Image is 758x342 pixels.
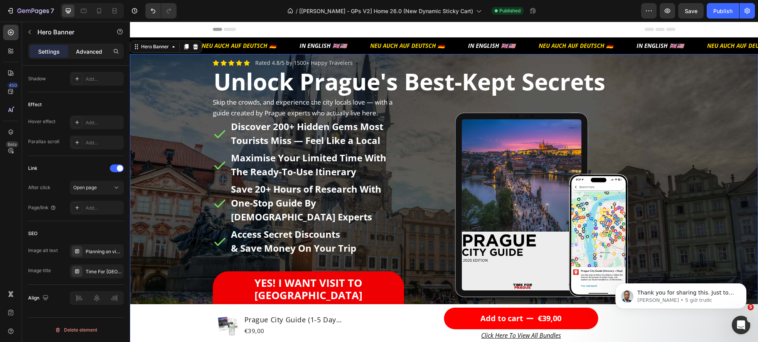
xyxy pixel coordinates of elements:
[86,119,122,126] div: Add...
[325,91,498,276] img: Time For Prague: Our Seasonal Prague Guide will give you a list of top events and activities duri...
[748,304,754,310] span: 5
[28,230,37,237] div: SEO
[86,248,122,255] div: Planning on visiting [GEOGRAPHIC_DATA] in [GEOGRAPHIC_DATA], Summer, Autumn or Winter during Chri...
[83,250,275,298] a: Rich Text Editor. Editing area: main
[732,316,750,334] iframe: Intercom live chat
[101,220,226,233] strong: & Save Money On Your Trip
[101,161,251,201] strong: Save 20+ Hours of Research With One-Stop Guide By [DEMOGRAPHIC_DATA] Experts
[86,268,122,275] div: Time For [GEOGRAPHIC_DATA], Guide/Itinerary PDF Download
[28,75,46,82] div: Shadow
[351,310,431,318] a: Click Here To View All Bundles
[296,7,298,15] span: /
[92,255,265,293] div: Rich Text Editor. Editing area: main
[28,184,51,191] div: After click
[37,27,103,37] p: Hero Banner
[6,141,19,147] div: Beta
[51,6,54,15] p: 7
[145,3,177,19] div: Undo/Redo
[76,47,102,56] p: Advanced
[28,293,50,303] div: Align
[70,181,124,195] button: Open page
[28,247,58,254] div: Image alt text
[101,206,210,219] strong: Access Secret Discounts
[86,76,122,83] div: Add...
[83,38,89,44] a: Section
[407,289,432,305] div: €39,00
[10,22,40,29] div: Hero Banner
[28,267,51,274] div: Image title
[101,98,253,125] strong: Discover 200+ Hidden Gems Most Tourists Miss — Feel Like a Local
[28,324,124,336] button: Delete element
[28,165,37,172] div: Link
[125,254,232,281] strong: YEs! I WANT VISIT TO [GEOGRAPHIC_DATA]
[144,279,212,293] strong: LIKE A LOCAL
[707,3,739,19] button: Publish
[101,130,256,156] strong: Maximise Your Limited Time With The Ready-To-Use Itinerary
[86,205,122,212] div: Add...
[84,44,475,76] span: Unlock Prague's Best-Kept Secrets
[299,7,473,15] span: [[PERSON_NAME] - GPs V2] Home 26.0 (New Dynamic Sticky Cart)
[713,7,733,15] div: Publish
[125,37,223,45] a: Rated 4.8/5 by 1500+ Happy Travelers
[83,76,263,96] span: Skip the crowds, and experience the city locals love — with a guide created by Prague experts who...
[38,47,60,56] p: Settings
[55,325,97,335] div: Delete element
[114,304,237,315] div: €39,00
[28,118,56,125] div: Hover effect
[678,3,704,19] button: Save
[73,185,97,190] span: Open page
[577,20,652,28] i: NEU AUCH AUF DEUTSCH 🇩🇪
[28,204,56,211] div: Page/link
[130,22,758,342] iframe: Design area
[314,286,468,308] button: Add to cart
[350,290,393,304] div: Add to cart
[685,8,697,14] span: Save
[7,82,19,88] div: 450
[114,292,237,304] h1: Prague City Guide (1-5 Day Itinerary + Map)
[3,3,57,19] button: 7
[86,139,122,146] div: Add...
[604,267,758,321] iframe: Intercom notifications tin nhắn
[28,138,59,145] div: Parallax scroll
[28,101,42,108] div: Effect
[499,7,520,14] span: Published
